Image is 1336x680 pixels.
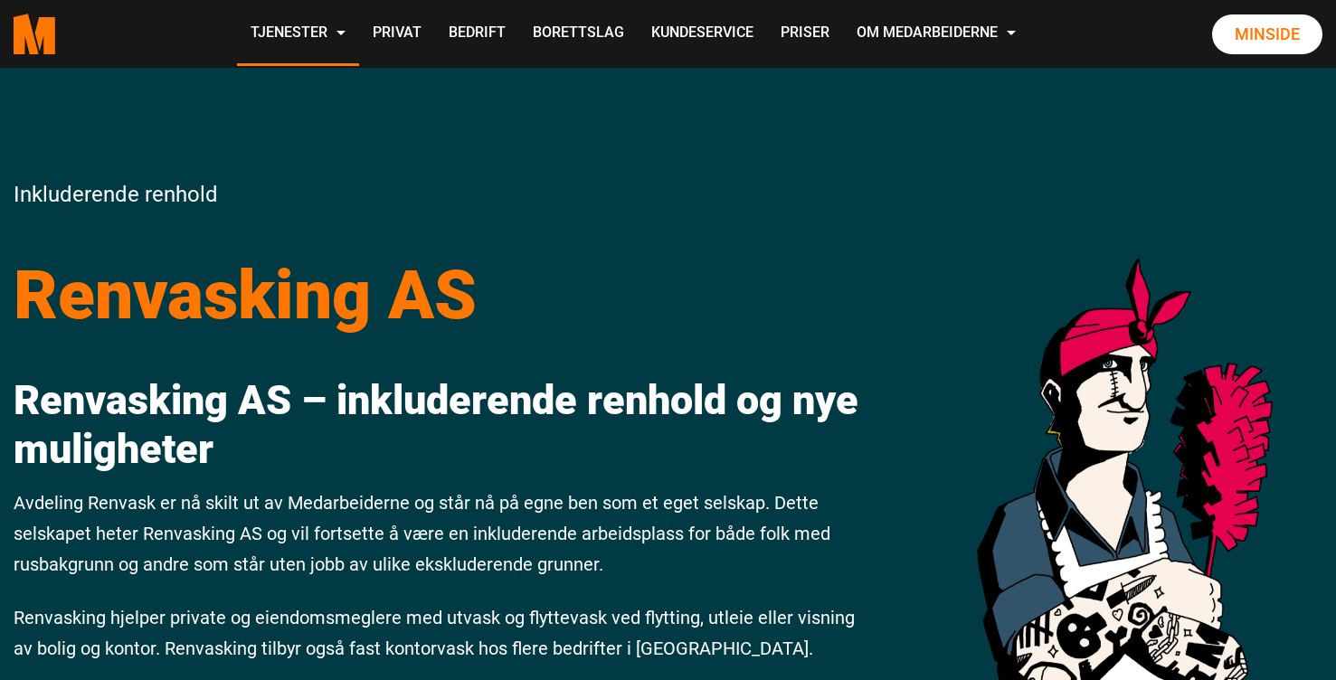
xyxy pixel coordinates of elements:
[359,2,435,66] a: Privat
[14,487,877,580] p: Avdeling Renvask er nå skilt ut av Medarbeiderne og står nå på egne ben som et eget selskap. Dett...
[14,255,477,335] span: Renvasking AS
[1212,14,1322,54] a: Minside
[14,602,877,664] p: Renvasking hjelper private og eiendomsmeglere med utvask og flyttevask ved flytting, utleie eller...
[843,2,1029,66] a: Om Medarbeiderne
[237,2,359,66] a: Tjenester
[14,376,877,474] h2: Renvasking AS – inkluderende renhold og nye muligheter
[767,2,843,66] a: Priser
[638,2,767,66] a: Kundeservice
[14,176,877,213] p: Inkluderende renhold
[435,2,519,66] a: Bedrift
[519,2,638,66] a: Borettslag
